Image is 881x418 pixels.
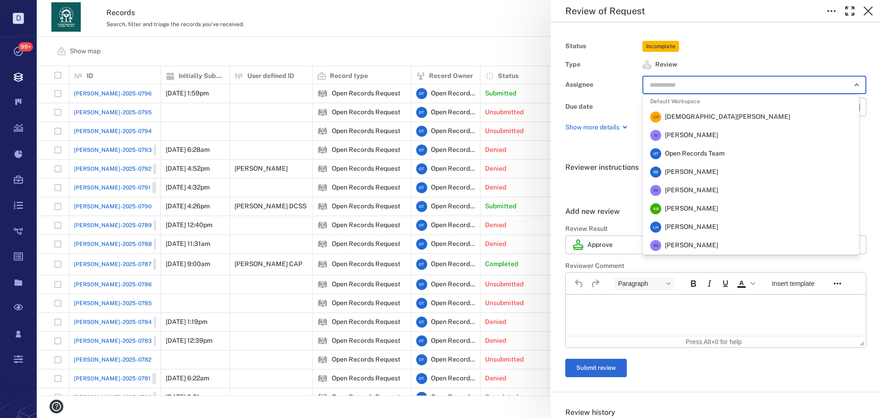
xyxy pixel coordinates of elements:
[565,78,639,91] div: Assignee
[565,58,639,71] div: Type
[665,241,718,250] span: [PERSON_NAME]
[21,6,39,15] span: Help
[666,338,762,346] div: Press Alt+0 for help
[565,100,639,113] div: Due date
[614,277,674,290] button: Block Paragraph
[665,204,718,213] span: [PERSON_NAME]
[587,277,603,290] button: Redo
[768,277,818,290] button: Insert template
[655,60,677,69] span: Review
[702,277,717,290] button: Italic
[650,203,661,214] div: K B
[650,240,661,251] div: R Q
[565,181,567,190] span: .
[566,295,866,336] iframe: Rich Text Area
[565,407,866,418] h6: Review history
[734,277,757,290] div: Text color Black
[650,148,661,159] div: O T
[571,277,587,290] button: Undo
[650,222,661,233] div: L m
[565,262,866,271] h6: Reviewer Comment
[665,186,718,195] span: [PERSON_NAME]
[772,280,814,287] span: Insert template
[650,111,661,123] div: C R
[830,277,845,290] button: Reveal or hide additional toolbar items
[7,7,293,16] body: Rich Text Area. Press ALT-0 for help.
[650,185,661,196] div: R S
[718,277,733,290] button: Underline
[665,149,725,158] span: Open Records Team
[565,123,619,132] p: Show more details
[665,112,790,122] span: [DEMOGRAPHIC_DATA][PERSON_NAME]
[644,43,677,50] span: Incomplete
[665,131,718,140] span: [PERSON_NAME]
[565,40,639,53] div: Status
[665,167,718,177] span: [PERSON_NAME]
[650,167,661,178] div: R S
[18,42,33,51] span: 99+
[618,280,663,287] span: Paragraph
[13,13,24,24] p: D
[841,2,859,20] button: Toggle Fullscreen
[565,6,645,17] h5: Review of Request
[565,206,866,217] h6: Add new review
[643,95,859,108] li: Default Workspace
[860,338,864,346] div: Press the Up and Down arrow keys to resize the editor.
[650,130,661,141] div: J V
[822,2,841,20] button: Toggle to Edit Boxes
[565,224,866,234] h6: Review Result
[859,2,877,20] button: Close
[665,223,718,232] span: [PERSON_NAME]
[850,78,863,91] button: Close
[686,277,701,290] button: Bold
[587,240,613,250] p: Approve
[565,359,627,377] button: Submit review
[565,162,866,173] h6: Reviewer instructions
